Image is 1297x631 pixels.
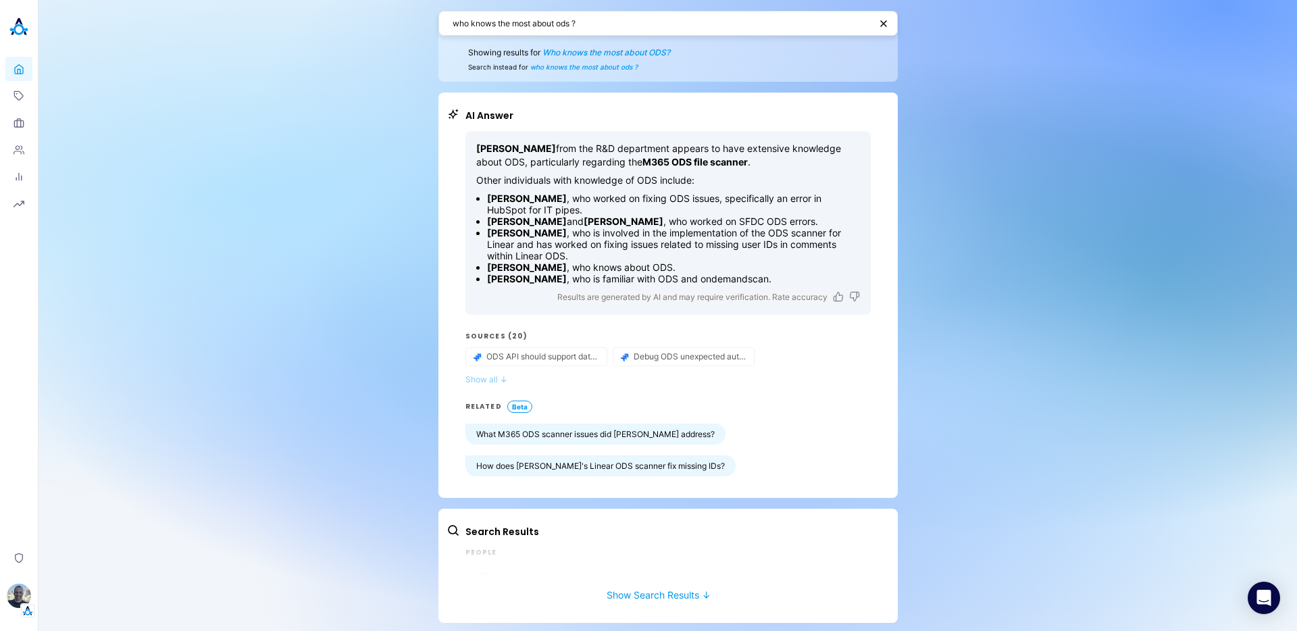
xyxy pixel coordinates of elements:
[468,47,868,57] span: Showing results for
[466,348,607,365] button: source-button
[476,142,860,168] p: from the R&D department appears to have extensive knowledge about ODS, particularly regarding the .
[487,261,567,273] strong: [PERSON_NAME]
[465,424,726,445] button: What M365 ODS scanner issues did [PERSON_NAME] address?
[465,525,871,539] h2: Search Results
[476,174,860,187] p: Other individuals with knowledge of ODS include:
[1248,582,1280,614] div: Open Intercom Messenger
[833,291,844,302] button: Like
[472,351,484,363] img: Jira
[487,273,860,284] li: , who is familiar with ODS and ondemandscan.
[486,351,599,361] span: ODS API should support date range
[849,291,860,302] button: Dislike
[619,351,631,363] img: Jira
[5,14,32,41] img: Akooda Logo
[7,584,31,608] img: Omry Oz
[468,63,868,71] span: Search instead for
[487,193,567,204] strong: [PERSON_NAME]
[487,273,567,284] strong: [PERSON_NAME]
[634,351,746,361] span: Debug ODS unexpected automatic scans
[487,227,860,261] li: , who is involved in the implementation of the ODS scanner for Linear and has worked on fixing is...
[507,401,532,413] span: Beta
[5,578,32,617] button: Omry OzTenant Logo
[465,331,871,342] h3: Sources (20)
[487,193,860,216] li: , who worked on fixing ODS issues, specifically an error in HubSpot for IT pipes.
[21,604,34,617] img: Tenant Logo
[465,401,502,412] h3: RELATED
[487,216,860,227] li: and , who worked on SFDC ODS errors.
[642,156,748,168] strong: M365 ODS file scanner
[476,143,556,154] strong: [PERSON_NAME]
[487,261,860,273] li: , who knows about ODS.
[613,348,754,365] button: source-button
[500,374,507,384] span: ↓
[465,455,736,476] button: How does [PERSON_NAME]'s Linear ODS scanner fix missing IDs?
[542,47,670,57] span: Who knows the most about ODS?
[584,216,663,227] strong: [PERSON_NAME]
[465,109,871,123] h2: AI Answer
[447,576,871,601] button: Show Search Results ↓
[557,290,828,304] p: Results are generated by AI and may require verification. Rate accuracy
[465,374,871,384] button: Show all ↓
[487,216,567,227] strong: [PERSON_NAME]
[487,227,567,238] strong: [PERSON_NAME]
[453,17,870,30] textarea: who knows the most about ods ?
[530,63,638,71] span: who knows the most about ods ?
